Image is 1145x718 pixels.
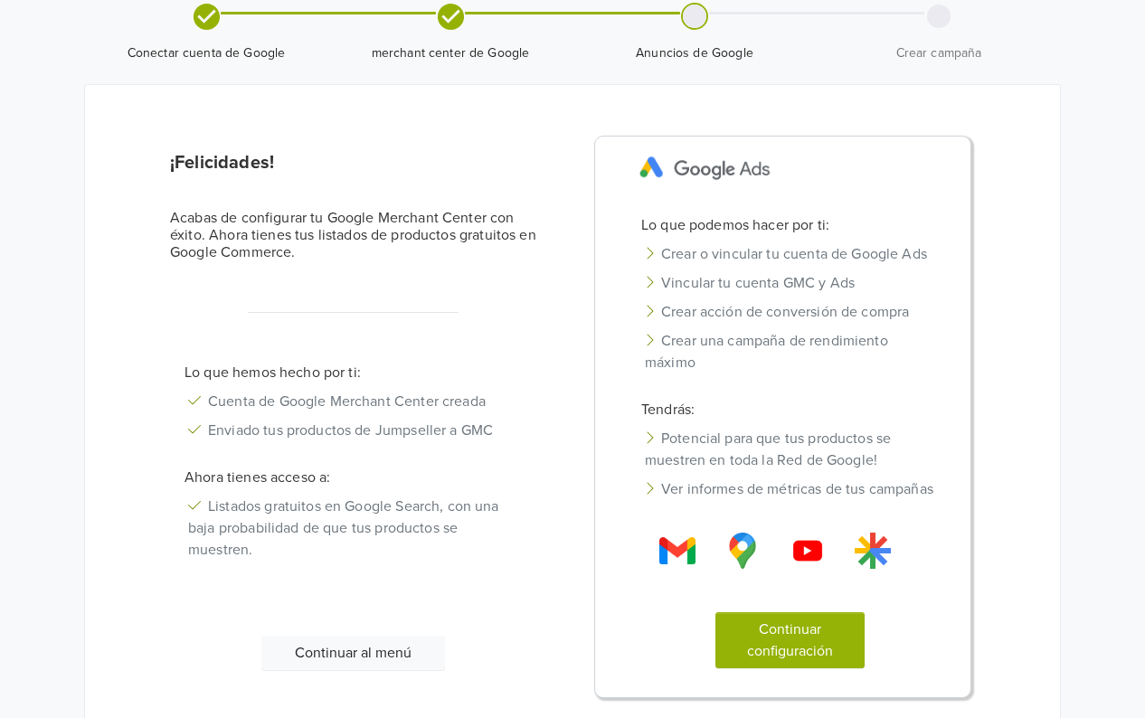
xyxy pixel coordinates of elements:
span: Conectar cuenta de Google [91,44,321,62]
span: Anuncios de Google [580,44,809,62]
li: Crear o vincular tu cuenta de Google Ads [627,240,953,269]
img: Gmail Logo [855,533,891,569]
img: Gmail Logo [724,533,761,569]
p: Lo que hemos hecho por ti: [170,362,537,383]
p: Tendrás: [627,399,953,420]
li: Cuenta de Google Merchant Center creada [170,387,537,416]
h6: Acabas de configurar tu Google Merchant Center con éxito. Ahora tienes tus listados de productos ... [170,210,537,262]
h5: ¡Felicidades! [170,152,537,174]
li: Crear acción de conversión de compra [627,298,953,326]
li: Vincular tu cuenta GMC y Ads [627,269,953,298]
button: Continuar configuración [715,612,866,668]
li: Enviado tus productos de Jumpseller a GMC [170,416,537,445]
p: Ahora tienes acceso a: [170,467,537,488]
span: Crear campaña [824,44,1054,62]
img: Gmail Logo [790,533,826,569]
li: Potencial para que tus productos se muestren en toda la Red de Google! [627,424,953,475]
p: Lo que podemos hacer por ti: [627,214,953,236]
li: Ver informes de métricas de tus campañas [627,475,953,504]
span: merchant center de Google [336,44,565,62]
img: Google Ads Logo [627,144,783,193]
li: Crear una campaña de rendimiento máximo [627,326,953,377]
button: Continuar al menú [261,636,445,670]
img: Gmail Logo [659,533,696,569]
li: Listados gratuitos en Google Search, con una baja probabilidad de que tus productos se muestren. [170,492,537,564]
